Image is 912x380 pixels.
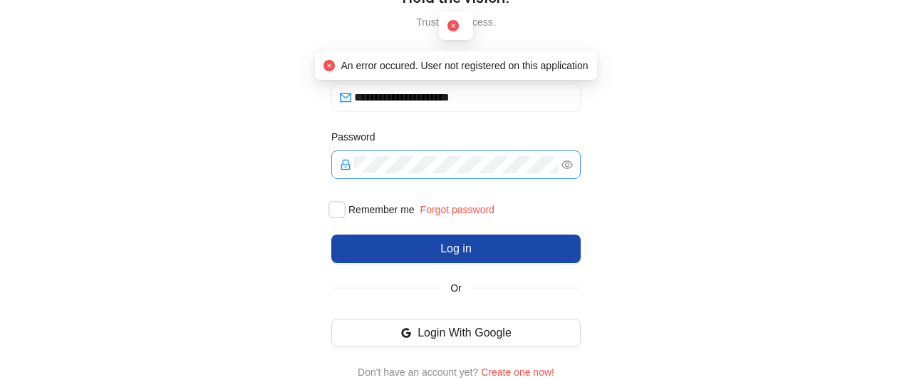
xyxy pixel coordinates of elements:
[343,202,420,217] span: Remember me
[420,204,494,215] a: Forgot password
[481,366,554,378] a: Create one now!
[323,60,335,71] span: close-circle
[400,327,412,339] span: google
[331,16,581,28] p: Trust the process.
[331,129,385,145] label: Password
[331,235,581,263] button: Log in
[358,366,478,378] span: Don't have an account yet?
[418,324,512,342] span: Login With Google
[447,20,459,31] span: close-circle
[440,240,472,257] span: Log in
[331,319,581,347] button: Login With Google
[341,60,588,71] span: An error occured. User not registered on this application
[440,280,472,296] span: Or
[561,159,573,170] span: eye
[340,159,351,170] span: lock
[340,92,351,103] span: mail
